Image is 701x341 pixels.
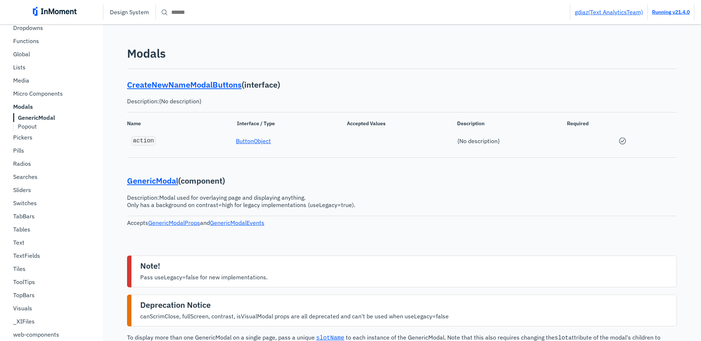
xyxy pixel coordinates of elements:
[457,115,567,132] span: Description
[567,115,677,132] span: Required
[127,46,677,61] p: Modals
[13,77,29,84] p: Media
[652,9,690,15] a: Running v21.4.0
[13,103,33,110] b: Modals
[140,312,668,321] p: canScrimClose, fullScreen, contrast, isVisualModal props are all deprecated and can't be used whe...
[457,137,499,145] span: {No description}
[127,79,677,91] p: ( interface )
[13,50,30,58] p: Global
[13,199,37,207] p: Switches
[316,334,344,341] a: slotName
[127,115,237,132] span: Name
[156,5,570,19] input: Search
[127,175,178,186] a: GenericModal
[140,260,668,272] p: Note!
[13,291,35,299] p: TopBars
[18,114,55,121] b: GenericModal
[13,252,40,259] p: TextFields
[13,226,30,233] p: Tables
[140,273,668,281] p: Pass useLegacy=false for new implementations.
[13,212,35,220] p: TabBars
[133,138,154,144] code: action
[13,318,35,325] p: _XIFiles
[160,8,169,16] span: search icon
[13,186,31,194] p: Sliders
[13,134,32,141] p: Pickers
[13,265,26,272] p: Tiles
[13,147,24,154] p: Pills
[237,115,347,132] span: Interface / Type
[110,8,149,16] p: Design System
[127,175,677,187] p: ( component )
[13,331,59,338] p: web-components
[575,8,643,16] a: gdiaz(Text AnalyticsTeam)
[617,135,628,146] span: circle check icon
[13,239,24,246] p: Text
[33,7,77,16] img: inmoment_main_full_color
[13,304,32,312] p: Visuals
[18,123,37,130] p: Popout
[148,219,200,226] a: GenericModalProps
[140,299,668,311] p: Deprecation Notice
[127,194,677,208] pre: Description: Modal used for overlaying page and displaying anything. Only has a background on con...
[347,115,457,132] span: Accepted Values
[13,64,26,71] p: Lists
[210,219,264,226] a: GenericModalEvents
[13,173,38,180] p: Searches
[13,278,35,286] p: ToolTips
[127,219,677,226] div: Accepts and
[13,160,31,167] p: Radios
[127,97,677,105] pre: Description: {No description}
[13,90,63,97] p: Micro Components
[236,137,271,145] a: ButtonObject
[127,79,242,90] a: CreateNewNameModalButtons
